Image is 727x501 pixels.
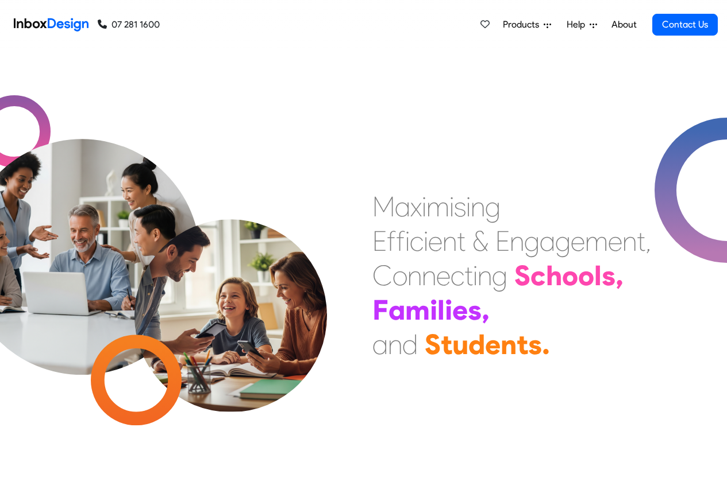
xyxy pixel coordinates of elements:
div: m [426,189,449,224]
div: t [517,327,528,362]
div: e [571,224,585,258]
div: i [405,224,410,258]
div: a [395,189,410,224]
div: E [495,224,510,258]
div: S [514,258,530,293]
div: C [372,258,393,293]
div: i [449,189,454,224]
a: 07 281 1600 [98,18,160,32]
div: F [372,293,388,327]
div: o [393,258,407,293]
div: d [402,327,418,362]
div: e [608,224,622,258]
div: i [445,293,452,327]
div: g [492,258,507,293]
div: Maximising Efficient & Engagement, Connecting Schools, Families, and Students. [372,189,651,362]
div: t [464,258,473,293]
div: g [555,224,571,258]
div: a [372,327,388,362]
div: t [457,224,466,258]
div: g [485,189,501,224]
div: n [501,327,517,362]
div: o [562,258,578,293]
div: M [372,189,395,224]
div: n [471,189,485,224]
div: c [410,224,424,258]
div: a [388,293,405,327]
div: s [528,327,542,362]
div: u [452,327,468,362]
div: h [546,258,562,293]
div: n [510,224,524,258]
div: s [454,189,466,224]
div: , [616,258,624,293]
div: n [622,224,637,258]
div: m [405,293,430,327]
div: , [645,224,651,258]
span: Products [503,18,544,32]
div: n [407,258,422,293]
div: f [396,224,405,258]
div: S [425,327,441,362]
div: i [466,189,471,224]
div: m [585,224,608,258]
div: c [530,258,546,293]
div: , [482,293,490,327]
div: e [436,258,451,293]
div: e [428,224,443,258]
a: About [608,13,640,36]
div: l [594,258,602,293]
a: Contact Us [652,14,718,36]
div: & [472,224,488,258]
span: Help [567,18,590,32]
div: i [424,224,428,258]
div: n [422,258,436,293]
div: o [578,258,594,293]
div: a [540,224,555,258]
div: . [542,327,550,362]
div: f [387,224,396,258]
div: e [452,293,468,327]
div: n [478,258,492,293]
div: i [430,293,437,327]
a: Products [498,13,556,36]
a: Help [562,13,602,36]
div: t [637,224,645,258]
div: e [485,327,501,362]
div: l [437,293,445,327]
div: n [388,327,402,362]
div: t [441,327,452,362]
div: s [602,258,616,293]
div: n [443,224,457,258]
div: d [468,327,485,362]
div: s [468,293,482,327]
div: i [473,258,478,293]
img: parents_with_child.png [110,172,351,412]
div: x [410,189,422,224]
div: g [524,224,540,258]
div: c [451,258,464,293]
div: E [372,224,387,258]
div: i [422,189,426,224]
